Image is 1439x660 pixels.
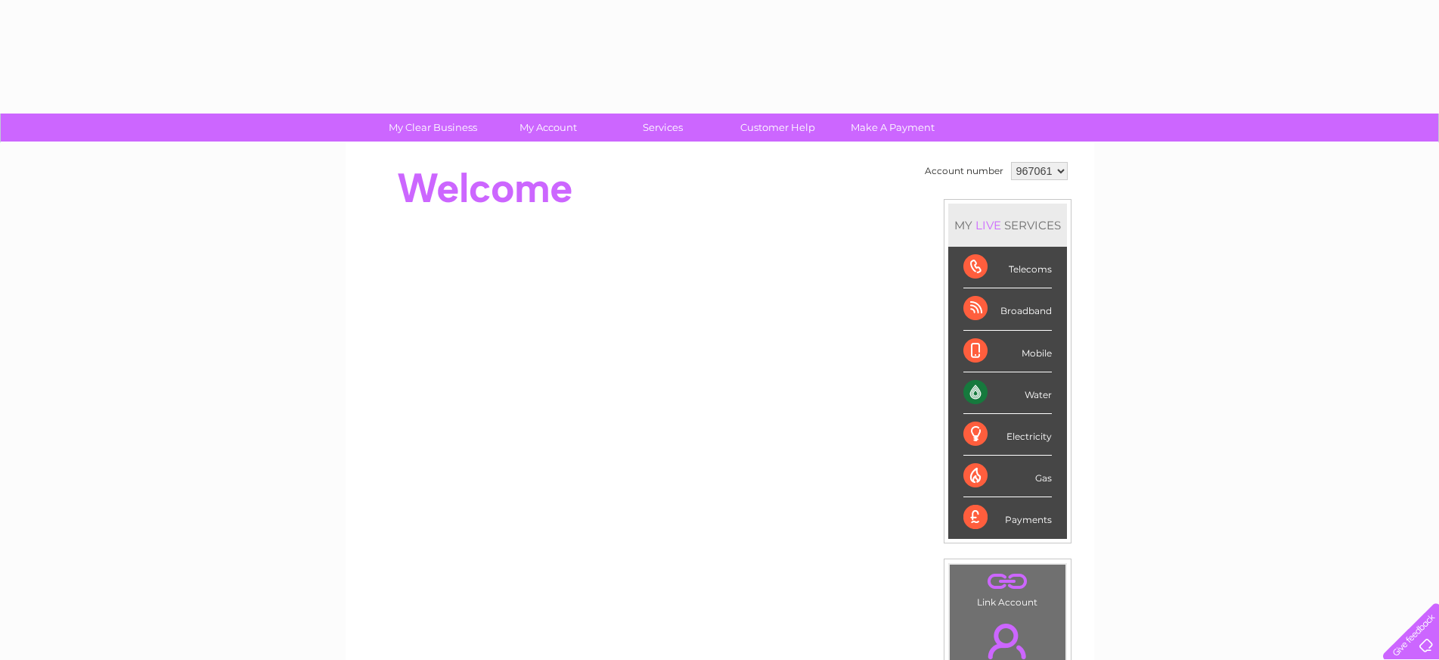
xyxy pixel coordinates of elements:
div: Telecoms [963,247,1052,288]
a: Make A Payment [830,114,955,142]
td: Link Account [949,564,1066,612]
div: Payments [963,497,1052,538]
a: My Clear Business [371,114,495,142]
div: Water [963,372,1052,414]
div: Electricity [963,414,1052,456]
a: Services [600,114,725,142]
div: Broadband [963,288,1052,330]
div: Gas [963,456,1052,497]
td: Account number [921,158,1007,184]
a: Customer Help [715,114,840,142]
div: Mobile [963,331,1052,372]
div: MY SERVICES [948,204,1067,247]
a: My Account [485,114,610,142]
div: LIVE [972,218,1004,232]
a: . [954,568,1062,595]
